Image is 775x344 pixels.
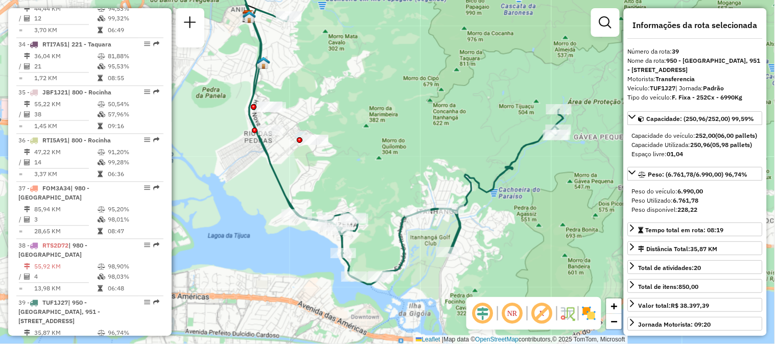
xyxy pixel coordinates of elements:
td: / [18,62,24,72]
span: 39 - [18,299,100,325]
td: / [18,272,24,282]
a: Zoom in [606,299,622,314]
em: Opções [144,185,150,191]
i: % de utilização da cubagem [98,64,105,70]
span: RTS2D72 [42,242,68,250]
span: | 950 - [GEOGRAPHIC_DATA], 951 - [STREET_ADDRESS] [18,299,100,325]
a: Exibir filtros [595,12,616,33]
i: Distância Total [24,102,30,108]
span: | [442,336,443,343]
td: 98,90% [107,262,159,272]
td: 06:36 [107,169,159,180]
td: 94,53% [107,4,159,14]
td: 09:16 [107,121,159,132]
td: 98,01% [107,215,159,225]
i: % de utilização da cubagem [98,112,105,118]
i: Tempo total em rota [98,124,103,130]
i: % de utilização do peso [98,264,105,270]
em: Opções [144,41,150,47]
span: RTI7A51 [42,41,67,48]
i: Total de Atividades [24,160,30,166]
div: Peso Utilizado: [632,196,759,205]
td: 06:49 [107,26,159,36]
i: Total de Atividades [24,274,30,280]
span: + [611,300,618,312]
span: Ocultar NR [500,301,525,326]
div: Total de itens: [639,282,699,291]
strong: 850,00 [679,283,699,290]
a: Tempo total em rota: 08:19 [628,223,763,236]
span: Total de atividades: [639,264,701,272]
i: Distância Total [24,264,30,270]
span: Ocultar deslocamento [471,301,495,326]
span: | 221 - Taquara [67,41,111,48]
td: 38 [34,110,97,120]
td: 57,96% [107,110,159,120]
img: CrossDoking [257,56,270,69]
a: Jornada Motorista: 09:20 [628,317,763,331]
td: 44,44 KM [34,4,97,14]
span: 34 - [18,41,111,48]
div: Nome da rota: [628,56,763,75]
a: Zoom out [606,314,622,329]
div: Capacidade: (250,96/252,00) 99,59% [628,127,763,163]
div: Capacidade do veículo: [632,131,759,140]
td: 91,20% [107,148,159,158]
div: Capacidade Utilizada: [632,140,759,150]
td: 08:55 [107,73,159,84]
td: 50,54% [107,100,159,110]
strong: 252,00 [696,132,716,139]
i: % de utilização da cubagem [98,160,105,166]
span: | 980 - [GEOGRAPHIC_DATA] [18,185,89,202]
a: Valor total:R$ 38.397,39 [628,298,763,312]
span: 36 - [18,137,111,144]
i: % de utilização da cubagem [98,16,105,22]
td: 4 [34,272,97,282]
td: = [18,73,24,84]
i: Tempo total em rota [98,229,103,235]
span: Peso: (6.761,78/6.990,00) 96,74% [648,170,748,178]
div: Número da rota: [628,47,763,56]
strong: F. Fixa - 252Cx - 6990Kg [672,93,743,101]
td: 81,88% [107,52,159,62]
strong: 20 [694,264,701,272]
span: 35 - [18,89,111,96]
i: Distância Total [24,330,30,336]
td: 3,70 KM [34,26,97,36]
td: 85,94 KM [34,205,97,215]
div: Tipo do veículo: [628,93,763,102]
td: 96,74% [107,328,159,338]
i: Distância Total [24,54,30,60]
span: | 800 - Rocinha [67,137,111,144]
div: Map data © contributors,© 2025 TomTom, Microsoft [413,335,628,344]
div: Veículo: [628,84,763,93]
i: % de utilização do peso [98,54,105,60]
span: JBF1J21 [42,89,68,96]
td: = [18,26,24,36]
em: Rota exportada [153,300,159,306]
div: Peso disponível: [632,205,759,214]
h4: Informações da rota selecionada [628,20,763,30]
div: Atividade não roteirizada - FRANCISCO ERIBERTO D [261,102,286,112]
span: 35,87 KM [691,245,718,253]
i: % de utilização do peso [98,150,105,156]
a: Peso: (6.761,78/6.990,00) 96,74% [628,167,763,181]
span: Peso do veículo: [632,187,703,195]
span: | 980 - [GEOGRAPHIC_DATA] [18,242,87,259]
span: Tempo total em rota: 08:19 [646,226,724,234]
span: RTI5A91 [42,137,67,144]
em: Opções [144,89,150,95]
div: Jornada Motorista: 09:20 [639,320,711,329]
td: 1,45 KM [34,121,97,132]
a: Distância Total:35,87 KM [628,241,763,255]
a: Capacidade: (250,96/252,00) 99,59% [628,111,763,125]
td: 36,04 KM [34,52,97,62]
td: = [18,121,24,132]
strong: R$ 38.397,39 [671,302,710,309]
i: % de utilização da cubagem [98,274,105,280]
em: Opções [144,300,150,306]
strong: 6.990,00 [678,187,703,195]
a: Total de atividades:20 [628,260,763,274]
i: Tempo total em rota [98,286,103,292]
span: 38 - [18,242,87,259]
